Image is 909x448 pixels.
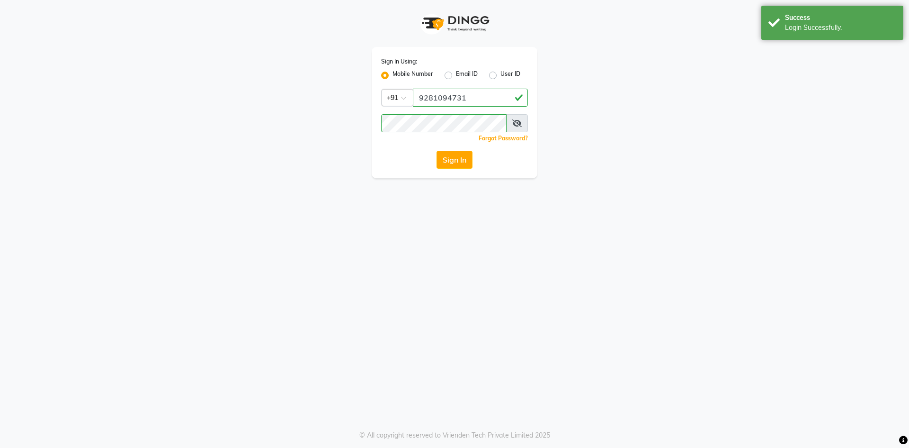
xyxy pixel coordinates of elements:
div: Success [785,13,896,23]
label: User ID [500,70,520,81]
input: Username [413,89,528,107]
img: logo1.svg [417,9,492,37]
label: Email ID [456,70,478,81]
button: Sign In [437,151,472,169]
label: Mobile Number [392,70,433,81]
input: Username [381,114,507,132]
a: Forgot Password? [479,135,528,142]
label: Sign In Using: [381,57,417,66]
div: Login Successfully. [785,23,896,33]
